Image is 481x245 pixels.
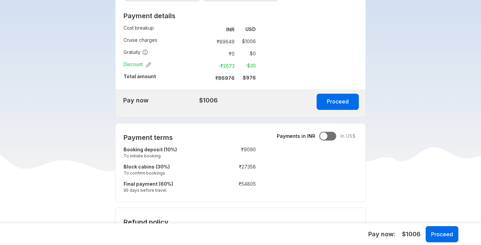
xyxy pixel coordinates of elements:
[317,94,359,110] button: Proceed
[368,230,395,238] h5: Pay now:
[115,95,155,106] td: Pay now
[124,153,212,159] small: To initiate booking
[212,162,216,179] td: :
[124,147,177,152] strong: Booking deposit (10%)
[216,145,256,162] td: ₹ 9090
[215,75,235,81] strong: ₹ 86976
[124,73,156,79] strong: Total amount
[237,49,256,58] td: $ 0
[206,35,209,48] td: :
[212,179,216,196] td: :
[209,37,237,46] td: ₹ 89649
[124,49,148,56] span: Gratuity
[243,75,256,81] strong: $ 976
[206,60,209,72] td: :
[237,37,256,46] td: $ 1006
[157,95,218,106] td: $1006
[124,61,151,68] span: Discount
[237,61,256,70] td: -$ 30
[209,49,237,58] td: ₹ 0
[216,179,256,196] td: ₹ 54805
[124,35,206,48] td: Cruise charges
[206,72,209,84] td: :
[340,133,355,140] span: In US$
[206,48,209,60] td: :
[124,12,256,20] h2: Payment details
[124,133,256,142] h2: Payment terms
[402,230,421,239] span: $1006
[124,181,173,187] strong: Final payment (60%)
[124,170,212,176] small: To confirm bookings
[216,162,256,179] td: ₹ 27358
[124,164,170,170] strong: Block cabins (30%)
[209,61,237,70] td: -₹ 2673
[245,26,256,32] strong: USD
[426,226,458,242] button: Proceed
[206,23,209,35] td: :
[226,27,235,32] strong: INR
[124,23,206,35] td: Cost breakup
[277,133,315,140] span: Payments in INR
[124,218,357,226] h2: Refund policy
[124,187,212,193] small: 95 days before travel
[212,145,216,162] td: :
